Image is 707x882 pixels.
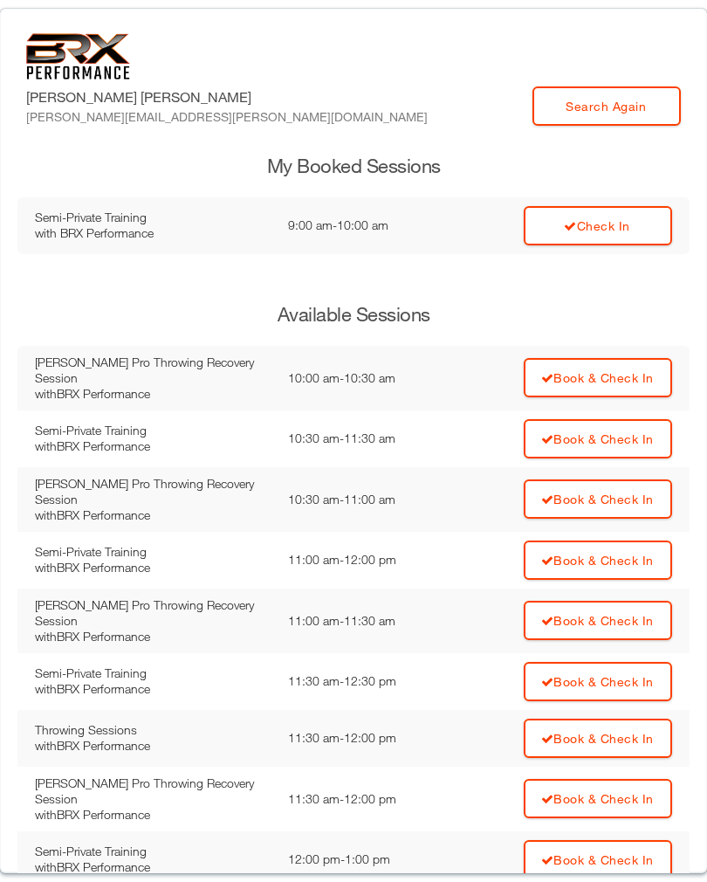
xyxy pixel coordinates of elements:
[17,153,690,180] h3: My Booked Sessions
[524,541,672,580] a: Book & Check In
[35,844,271,859] div: Semi-Private Training
[26,86,428,126] label: [PERSON_NAME] [PERSON_NAME]
[524,206,672,245] a: Check In
[35,355,271,386] div: [PERSON_NAME] Pro Throwing Recovery Session
[524,479,672,519] a: Book & Check In
[35,438,271,454] div: with BRX Performance
[35,859,271,875] div: with BRX Performance
[35,544,271,560] div: Semi-Private Training
[35,560,271,575] div: with BRX Performance
[279,710,452,767] td: 11:30 am - 12:00 pm
[35,386,271,402] div: with BRX Performance
[524,719,672,758] a: Book & Check In
[35,807,271,823] div: with BRX Performance
[524,779,672,818] a: Book & Check In
[524,840,672,879] a: Book & Check In
[35,722,271,738] div: Throwing Sessions
[524,662,672,701] a: Book & Check In
[532,86,681,126] a: Search Again
[35,507,271,523] div: with BRX Performance
[279,532,452,589] td: 11:00 am - 12:00 pm
[35,629,271,644] div: with BRX Performance
[35,423,271,438] div: Semi-Private Training
[35,210,271,225] div: Semi-Private Training
[279,589,452,653] td: 11:00 am - 11:30 am
[35,225,271,241] div: with BRX Performance
[279,467,452,532] td: 10:30 am - 11:00 am
[524,358,672,397] a: Book & Check In
[26,33,130,79] img: 6f7da32581c89ca25d665dc3aae533e4f14fe3ef_original.svg
[35,476,271,507] div: [PERSON_NAME] Pro Throwing Recovery Session
[26,107,428,126] div: [PERSON_NAME][EMAIL_ADDRESS][PERSON_NAME][DOMAIN_NAME]
[35,775,271,807] div: [PERSON_NAME] Pro Throwing Recovery Session
[17,301,690,328] h3: Available Sessions
[35,665,271,681] div: Semi-Private Training
[279,767,452,831] td: 11:30 am - 12:00 pm
[279,653,452,710] td: 11:30 am - 12:30 pm
[279,410,452,467] td: 10:30 am - 11:30 am
[279,197,444,254] td: 9:00 am - 10:00 am
[279,346,452,410] td: 10:00 am - 10:30 am
[35,597,271,629] div: [PERSON_NAME] Pro Throwing Recovery Session
[35,681,271,697] div: with BRX Performance
[524,601,672,640] a: Book & Check In
[524,419,672,458] a: Book & Check In
[35,738,271,754] div: with BRX Performance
